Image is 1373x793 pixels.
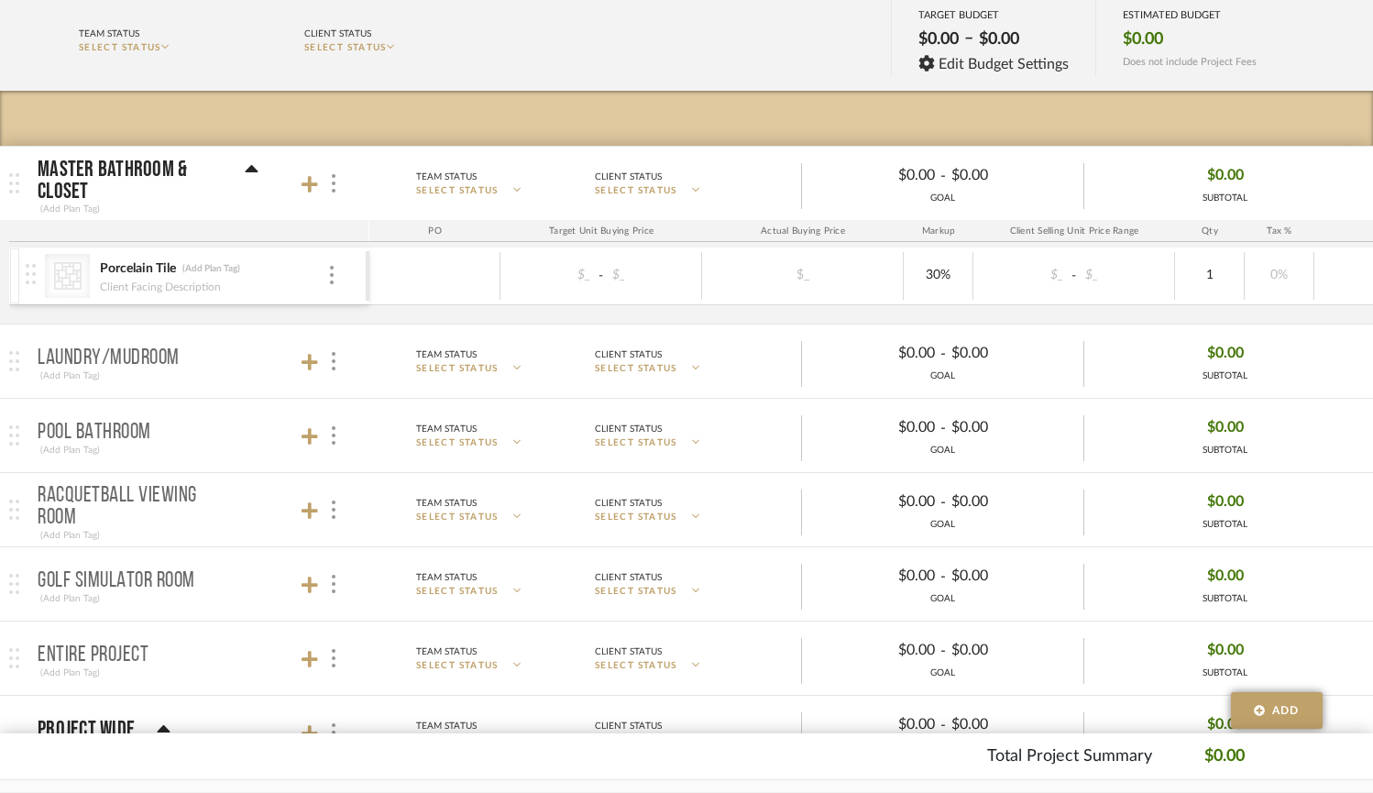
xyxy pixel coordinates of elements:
div: Client Status [304,26,371,42]
div: $_ [752,262,853,289]
img: 3dots-v.svg [332,649,335,667]
img: 3dots-v.svg [332,174,335,193]
div: SUBTOTAL [1203,666,1247,680]
div: (Add Plan Tag) [38,527,103,544]
div: $_ [607,262,697,289]
div: GOAL [802,592,1083,606]
div: Client Selling Unit Price Range [973,220,1175,242]
span: SELECT STATUS [595,659,677,673]
div: SUBTOTAL [1203,369,1247,383]
div: Team Status [416,718,477,734]
p: $0.00 [1204,744,1245,769]
div: Team Status [416,495,477,512]
div: Markup [904,220,973,242]
span: - [1069,267,1080,285]
div: $0.00 [818,413,940,442]
span: SELECT STATUS [595,184,677,198]
div: $0.00 [946,161,1069,190]
div: (Add Plan Tag) [38,368,103,384]
img: grip.svg [9,425,19,446]
div: $0.00 [946,562,1069,590]
img: grip.svg [9,500,19,520]
span: - [940,566,946,588]
div: Client Status [595,347,662,363]
div: $0.00 [946,339,1069,368]
span: - [940,343,946,365]
span: - [940,640,946,662]
div: (Add Plan Tag) [38,590,103,607]
span: - [940,165,946,187]
div: PO [369,220,500,242]
img: 3dots-v.svg [332,723,335,742]
span: SELECT STATUS [595,362,677,376]
div: 1 [1181,262,1238,289]
span: $0.00 [1123,29,1163,50]
img: 3dots-v.svg [332,426,335,445]
div: Team Status [416,169,477,185]
span: Edit Budget Settings [939,56,1069,72]
div: GOAL [802,192,1083,205]
p: Project Wide [38,719,135,741]
div: $0.00 [818,562,940,590]
div: Team Status [79,26,139,42]
span: SELECT STATUS [304,43,387,52]
span: SELECT STATUS [416,585,499,599]
div: $0.00 [946,710,1069,739]
div: $0.00 [946,488,1069,516]
img: 3dots-v.svg [332,501,335,519]
p: Entire Project [38,644,148,666]
span: SELECT STATUS [416,436,499,450]
span: SELECT STATUS [595,511,677,524]
div: $0.00 [913,24,964,55]
span: $0.00 [1207,636,1244,665]
div: Client Status [595,169,662,185]
span: SELECT STATUS [595,436,677,450]
div: $0.00 [973,24,1025,55]
div: SUBTOTAL [1203,444,1247,457]
p: Golf Simulator Room [38,570,195,592]
div: Client Status [595,421,662,437]
img: 3dots-v.svg [330,266,334,284]
span: $0.00 [1207,339,1244,368]
span: SELECT STATUS [79,43,161,52]
span: - [940,714,946,736]
span: $0.00 [1207,488,1244,516]
div: SUBTOTAL [1203,592,1247,606]
div: SUBTOTAL [1203,192,1247,205]
div: $_ [506,262,596,289]
p: Total Project Summary [987,744,1152,769]
span: $0.00 [1207,710,1244,739]
span: Does not include Project Fees [1123,56,1257,68]
img: 3dots-v.svg [332,352,335,370]
div: TARGET BUDGET [918,9,1070,21]
span: - [940,491,946,513]
img: grip.svg [9,574,19,594]
img: grip.svg [9,351,19,371]
div: $0.00 [818,488,940,516]
div: $0.00 [818,161,940,190]
div: $0.00 [946,413,1069,442]
div: $_ [1080,262,1170,289]
div: Client Status [595,644,662,660]
img: 3dots-v.svg [332,575,335,593]
div: GOAL [802,369,1083,383]
div: Team Status [416,347,477,363]
img: vertical-grip.svg [26,264,36,284]
span: - [596,267,607,285]
button: Add [1231,692,1323,729]
div: Actual Buying Price [702,220,904,242]
div: $0.00 [818,636,940,665]
div: $0.00 [818,710,940,739]
div: Client Facing Description [99,278,222,296]
div: Porcelain Tile [99,260,177,278]
div: Master Bathroom & Closet(Add Plan Tag)Team StatusSELECT STATUSClient StatusSELECT STATUS$0.00-$0.... [9,220,1373,324]
div: GOAL [802,666,1083,680]
div: SUBTOTAL [1203,518,1247,532]
div: GOAL [802,444,1083,457]
div: Team Status [416,569,477,586]
div: (Add Plan Tag) [181,262,241,275]
div: Tax % [1245,220,1314,242]
span: SELECT STATUS [416,362,499,376]
div: Qty [1175,220,1245,242]
p: Pool Bathroom [38,422,151,444]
